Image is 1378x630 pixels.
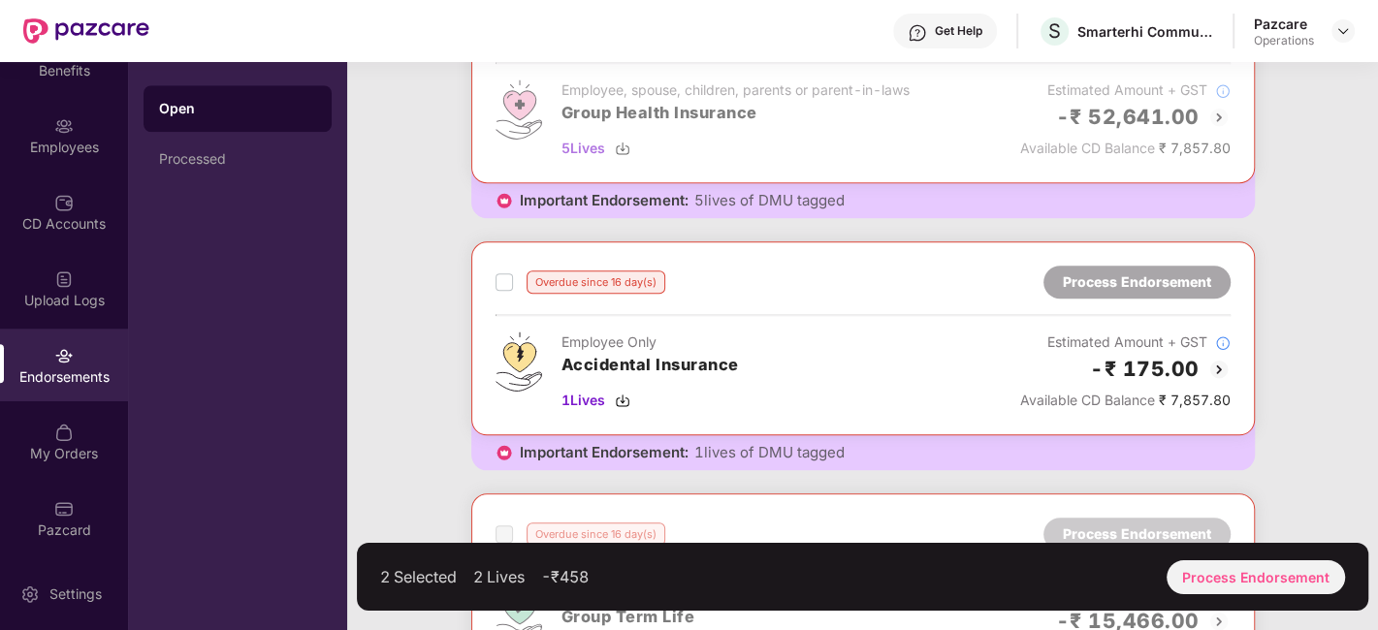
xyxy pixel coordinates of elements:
[694,443,845,462] span: 1 lives of DMU tagged
[935,23,982,39] div: Get Help
[496,331,542,392] img: svg+xml;base64,PHN2ZyB4bWxucz0iaHR0cDovL3d3dy53My5vcmcvMjAwMC9zdmciIHdpZHRoPSI0OS4zMjEiIGhlaWdodD...
[54,423,74,442] img: svg+xml;base64,PHN2ZyBpZD0iTXlfT3JkZXJzIiBkYXRhLW5hbWU9Ik15IE9yZGVycyIgeG1sbnM9Imh0dHA6Ly93d3cudz...
[1254,33,1314,48] div: Operations
[1254,15,1314,33] div: Pazcare
[561,390,605,411] span: 1 Lives
[1215,335,1231,351] img: svg+xml;base64,PHN2ZyBpZD0iSW5mb18tXzMyeDMyIiBkYXRhLW5hbWU9IkluZm8gLSAzMngzMiIgeG1sbnM9Imh0dHA6Ly...
[1020,392,1155,408] span: Available CD Balance
[1207,358,1231,381] img: svg+xml;base64,PHN2ZyBpZD0iQmFjay0yMHgyMCIgeG1sbnM9Imh0dHA6Ly93d3cudzMub3JnLzIwMDAvc3ZnIiB3aWR0aD...
[541,567,589,586] div: -₹458
[473,567,525,586] div: 2 Lives
[54,269,74,289] img: svg+xml;base64,PHN2ZyBpZD0iVXBsb2FkX0xvZ3MiIGRhdGEtbmFtZT0iVXBsb2FkIExvZ3MiIHhtbG5zPSJodHRwOi8vd3...
[615,393,630,408] img: svg+xml;base64,PHN2ZyBpZD0iRG93bmxvYWQtMzJ4MzIiIHhtbG5zPSJodHRwOi8vd3d3LnczLm9yZy8yMDAwL3N2ZyIgd2...
[159,99,316,118] div: Open
[495,443,514,462] img: icon
[1020,390,1231,411] div: ₹ 7,857.80
[23,18,149,44] img: New Pazcare Logo
[54,499,74,519] img: svg+xml;base64,PHN2ZyBpZD0iUGF6Y2FyZCIgeG1sbnM9Imh0dHA6Ly93d3cudzMub3JnLzIwMDAvc3ZnIiB3aWR0aD0iMj...
[561,331,739,353] div: Employee Only
[54,116,74,136] img: svg+xml;base64,PHN2ZyBpZD0iRW1wbG95ZWVzIiB4bWxucz0iaHR0cDovL3d3dy53My5vcmcvMjAwMC9zdmciIHdpZHRoPS...
[908,23,927,43] img: svg+xml;base64,PHN2ZyBpZD0iSGVscC0zMngzMiIgeG1sbnM9Imh0dHA6Ly93d3cudzMub3JnLzIwMDAvc3ZnIiB3aWR0aD...
[159,151,316,167] div: Processed
[520,443,689,462] span: Important Endorsement:
[495,191,514,210] img: icon
[527,270,665,294] div: Overdue since 16 day(s)
[20,584,40,604] img: svg+xml;base64,PHN2ZyBpZD0iU2V0dGluZy0yMHgyMCIgeG1sbnM9Imh0dHA6Ly93d3cudzMub3JnLzIwMDAvc3ZnIiB3aW...
[380,567,457,586] div: 2 Selected
[1167,560,1345,594] div: Process Endorsement
[44,584,108,604] div: Settings
[1048,19,1061,43] span: S
[520,191,689,210] span: Important Endorsement:
[1090,353,1200,385] h2: -₹ 175.00
[1063,271,1211,293] div: Process Endorsement
[1077,22,1213,41] div: Smarterhi Communications Private Limited
[54,193,74,212] img: svg+xml;base64,PHN2ZyBpZD0iQ0RfQWNjb3VudHMiIGRhdGEtbmFtZT0iQ0QgQWNjb3VudHMiIHhtbG5zPSJodHRwOi8vd3...
[694,191,845,210] span: 5 lives of DMU tagged
[1335,23,1351,39] img: svg+xml;base64,PHN2ZyBpZD0iRHJvcGRvd24tMzJ4MzIiIHhtbG5zPSJodHRwOi8vd3d3LnczLm9yZy8yMDAwL3N2ZyIgd2...
[1020,331,1231,353] div: Estimated Amount + GST
[561,353,739,378] h3: Accidental Insurance
[54,346,74,365] img: svg+xml;base64,PHN2ZyBpZD0iRW5kb3JzZW1lbnRzIiB4bWxucz0iaHR0cDovL3d3dy53My5vcmcvMjAwMC9zdmciIHdpZH...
